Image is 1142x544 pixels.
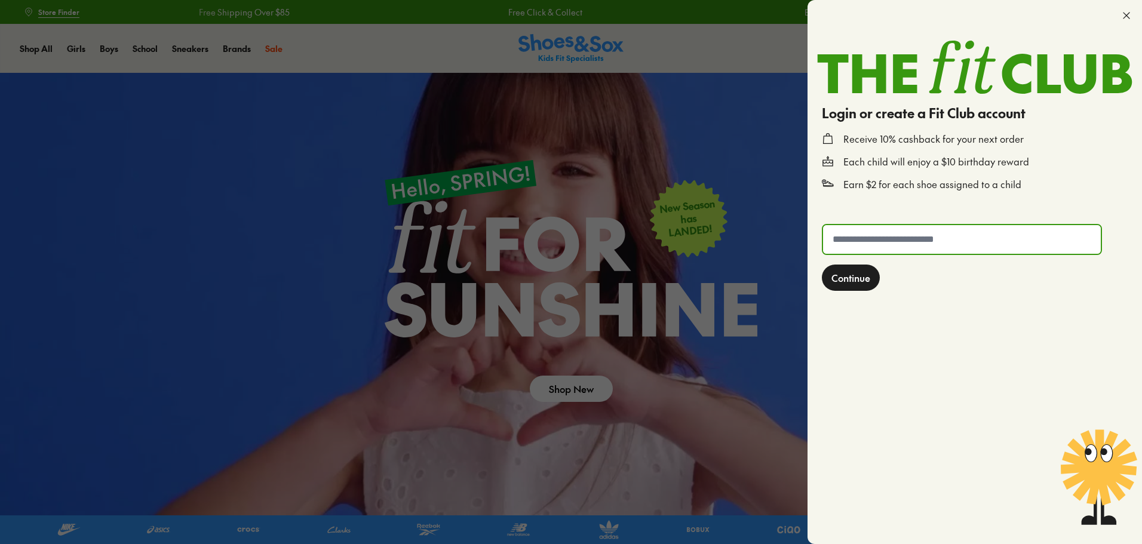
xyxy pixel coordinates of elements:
[843,133,1024,146] p: Receive 10% cashback for your next order
[831,271,870,285] span: Continue
[817,41,1132,94] img: TheFitClub_Landscape_2a1d24fe-98f1-4588-97ac-f3657bedce49.svg
[843,178,1021,191] p: Earn $2 for each shoe assigned to a child
[822,103,1128,123] h4: Login or create a Fit Club account
[822,265,880,291] button: Continue
[843,155,1029,168] p: Each child will enjoy a $10 birthday reward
